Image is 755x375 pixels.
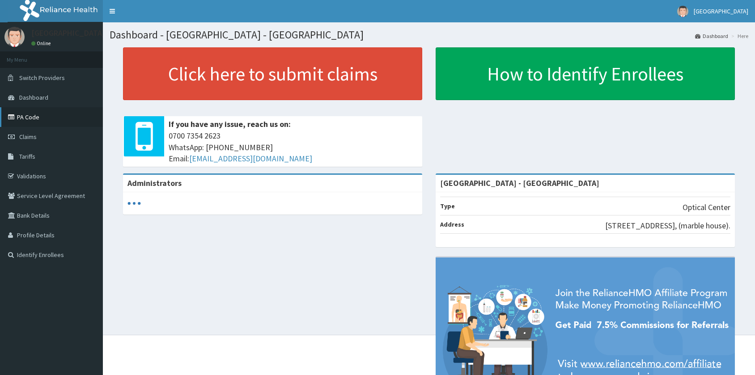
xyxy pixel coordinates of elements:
[436,47,735,100] a: How to Identify Enrollees
[110,29,748,41] h1: Dashboard - [GEOGRAPHIC_DATA] - [GEOGRAPHIC_DATA]
[677,6,688,17] img: User Image
[694,7,748,15] span: [GEOGRAPHIC_DATA]
[4,27,25,47] img: User Image
[440,178,599,188] strong: [GEOGRAPHIC_DATA] - [GEOGRAPHIC_DATA]
[127,197,141,210] svg: audio-loading
[19,152,35,160] span: Tariffs
[19,133,37,141] span: Claims
[440,202,455,210] b: Type
[169,119,291,129] b: If you have any issue, reach us on:
[19,74,65,82] span: Switch Providers
[695,32,728,40] a: Dashboard
[189,153,312,164] a: [EMAIL_ADDRESS][DOMAIN_NAME]
[123,47,422,100] a: Click here to submit claims
[683,202,730,213] p: Optical Center
[440,220,464,228] b: Address
[19,93,48,101] span: Dashboard
[729,32,748,40] li: Here
[31,40,53,46] a: Online
[169,130,418,164] span: 0700 7354 2623 WhatsApp: [PHONE_NUMBER] Email:
[605,220,730,232] p: [STREET_ADDRESS], (marble house).
[31,29,105,37] p: [GEOGRAPHIC_DATA]
[127,178,182,188] b: Administrators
